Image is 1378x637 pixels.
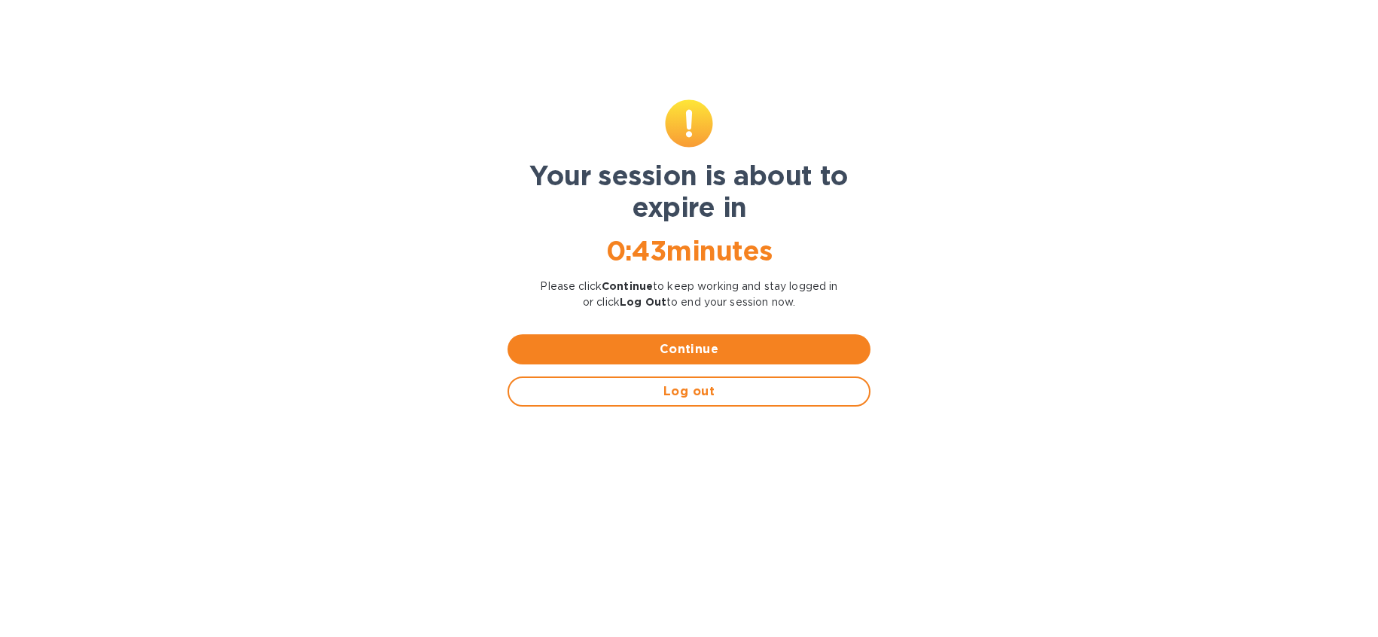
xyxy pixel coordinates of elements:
[520,340,858,358] span: Continue
[508,334,870,364] button: Continue
[602,280,653,292] b: Continue
[508,376,870,407] button: Log out
[620,296,666,308] b: Log Out
[508,235,870,267] h1: 0 : 43 minutes
[508,160,870,223] h1: Your session is about to expire in
[508,279,870,310] p: Please click to keep working and stay logged in or click to end your session now.
[521,383,857,401] span: Log out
